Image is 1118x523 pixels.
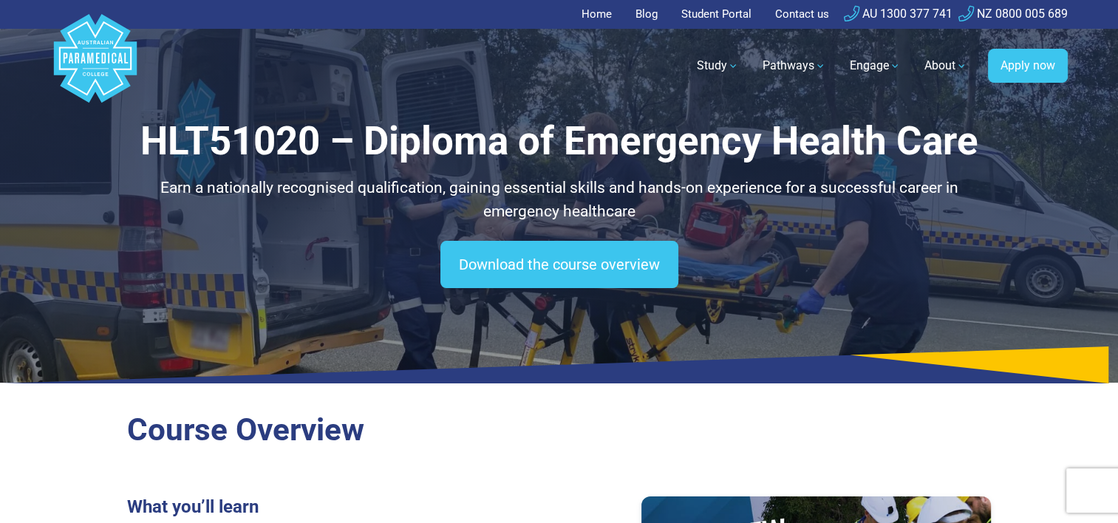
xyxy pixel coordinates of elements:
a: Pathways [754,45,835,86]
h2: Course Overview [127,411,992,449]
p: Earn a nationally recognised qualification, gaining essential skills and hands-on experience for ... [127,177,992,223]
a: Apply now [988,49,1068,83]
a: Study [688,45,748,86]
a: Australian Paramedical College [51,29,140,103]
a: Engage [841,45,910,86]
a: AU 1300 377 741 [844,7,952,21]
h1: HLT51020 – Diploma of Emergency Health Care [127,118,992,165]
a: About [916,45,976,86]
h3: What you’ll learn [127,496,551,518]
a: Download the course overview [440,241,678,288]
a: NZ 0800 005 689 [958,7,1068,21]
